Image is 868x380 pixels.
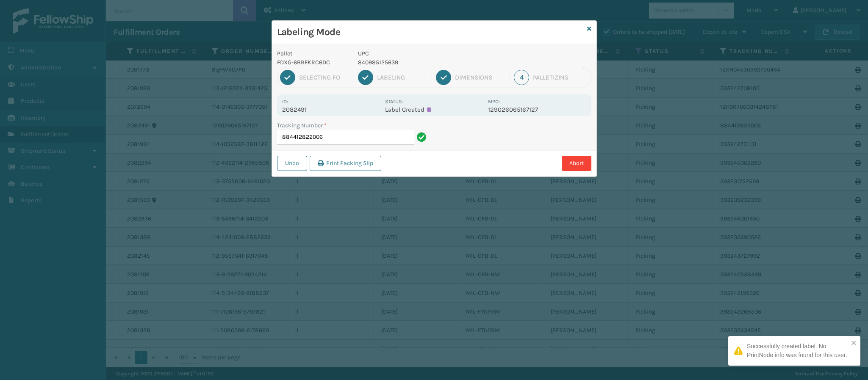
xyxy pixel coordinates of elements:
[310,156,381,171] button: Print Packing Slip
[533,74,588,81] div: Palletizing
[385,99,403,105] label: Status:
[514,70,529,85] div: 4
[377,74,428,81] div: Labeling
[282,99,288,105] label: Id:
[488,99,500,105] label: MPO:
[455,74,506,81] div: Dimensions
[358,70,373,85] div: 2
[851,339,857,347] button: close
[277,58,348,67] p: FDXG-6BRFKRC6DC
[562,156,591,171] button: Abort
[299,74,350,81] div: Selecting FO
[280,70,295,85] div: 1
[436,70,451,85] div: 3
[358,49,483,58] p: UPC
[747,342,849,360] div: Successfully created label. No PrintNode info was found for this user.
[277,49,348,58] p: Pallet
[488,106,586,113] p: 129026065167127
[282,106,380,113] p: 2082491
[277,156,307,171] button: Undo
[385,106,483,113] p: Label Created
[277,121,327,130] label: Tracking Number
[277,26,584,39] h3: Labeling Mode
[358,58,483,67] p: 840985125639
